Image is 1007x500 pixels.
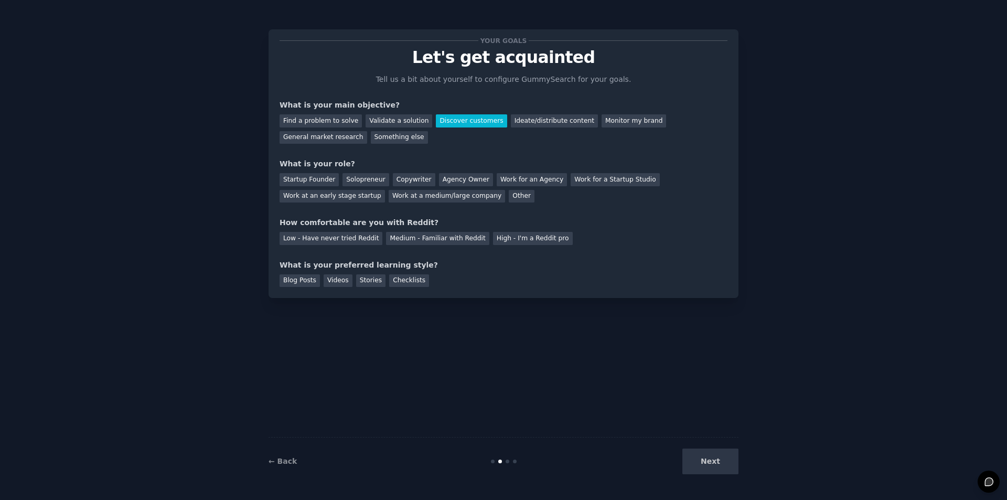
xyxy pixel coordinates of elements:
[269,457,297,465] a: ← Back
[280,100,727,111] div: What is your main objective?
[478,35,529,46] span: Your goals
[324,274,352,288] div: Videos
[389,190,505,203] div: Work at a medium/large company
[386,232,489,245] div: Medium - Familiar with Reddit
[571,173,659,186] div: Work for a Startup Studio
[280,217,727,228] div: How comfortable are you with Reddit?
[366,114,432,127] div: Validate a solution
[493,232,573,245] div: High - I'm a Reddit pro
[280,190,385,203] div: Work at an early stage startup
[280,274,320,288] div: Blog Posts
[393,173,435,186] div: Copywriter
[439,173,493,186] div: Agency Owner
[280,173,339,186] div: Startup Founder
[436,114,507,127] div: Discover customers
[280,260,727,271] div: What is your preferred learning style?
[389,274,429,288] div: Checklists
[280,232,382,245] div: Low - Have never tried Reddit
[280,48,727,67] p: Let's get acquainted
[280,131,367,144] div: General market research
[280,158,727,169] div: What is your role?
[342,173,389,186] div: Solopreneur
[602,114,666,127] div: Monitor my brand
[371,131,428,144] div: Something else
[511,114,598,127] div: Ideate/distribute content
[509,190,534,203] div: Other
[356,274,385,288] div: Stories
[497,173,567,186] div: Work for an Agency
[280,114,362,127] div: Find a problem to solve
[371,74,636,85] p: Tell us a bit about yourself to configure GummySearch for your goals.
